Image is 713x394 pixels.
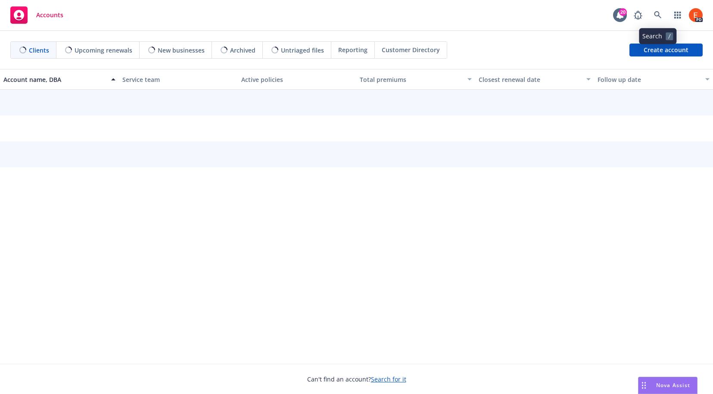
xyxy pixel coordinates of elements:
div: Service team [122,75,234,84]
a: Report a Bug [629,6,647,24]
div: Follow up date [598,75,700,84]
button: Nova Assist [638,377,697,394]
span: Nova Assist [656,381,690,389]
div: Total premiums [360,75,462,84]
span: New businesses [158,46,205,55]
div: Active policies [241,75,353,84]
span: Create account [644,42,688,58]
a: Search for it [371,375,406,383]
div: Closest renewal date [479,75,581,84]
div: 20 [619,8,627,16]
img: photo [689,8,703,22]
span: Clients [29,46,49,55]
a: Search [649,6,666,24]
span: Can't find an account? [307,375,406,384]
span: Customer Directory [382,45,440,54]
button: Total premiums [356,69,475,90]
a: Switch app [669,6,686,24]
span: Archived [230,46,255,55]
button: Active policies [238,69,357,90]
button: Follow up date [594,69,713,90]
button: Closest renewal date [475,69,594,90]
div: Drag to move [638,377,649,394]
span: Upcoming renewals [75,46,132,55]
a: Create account [629,44,703,56]
button: Service team [119,69,238,90]
div: Account name, DBA [3,75,106,84]
span: Untriaged files [281,46,324,55]
span: Reporting [338,45,367,54]
a: Accounts [7,3,67,27]
span: Accounts [36,12,63,19]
